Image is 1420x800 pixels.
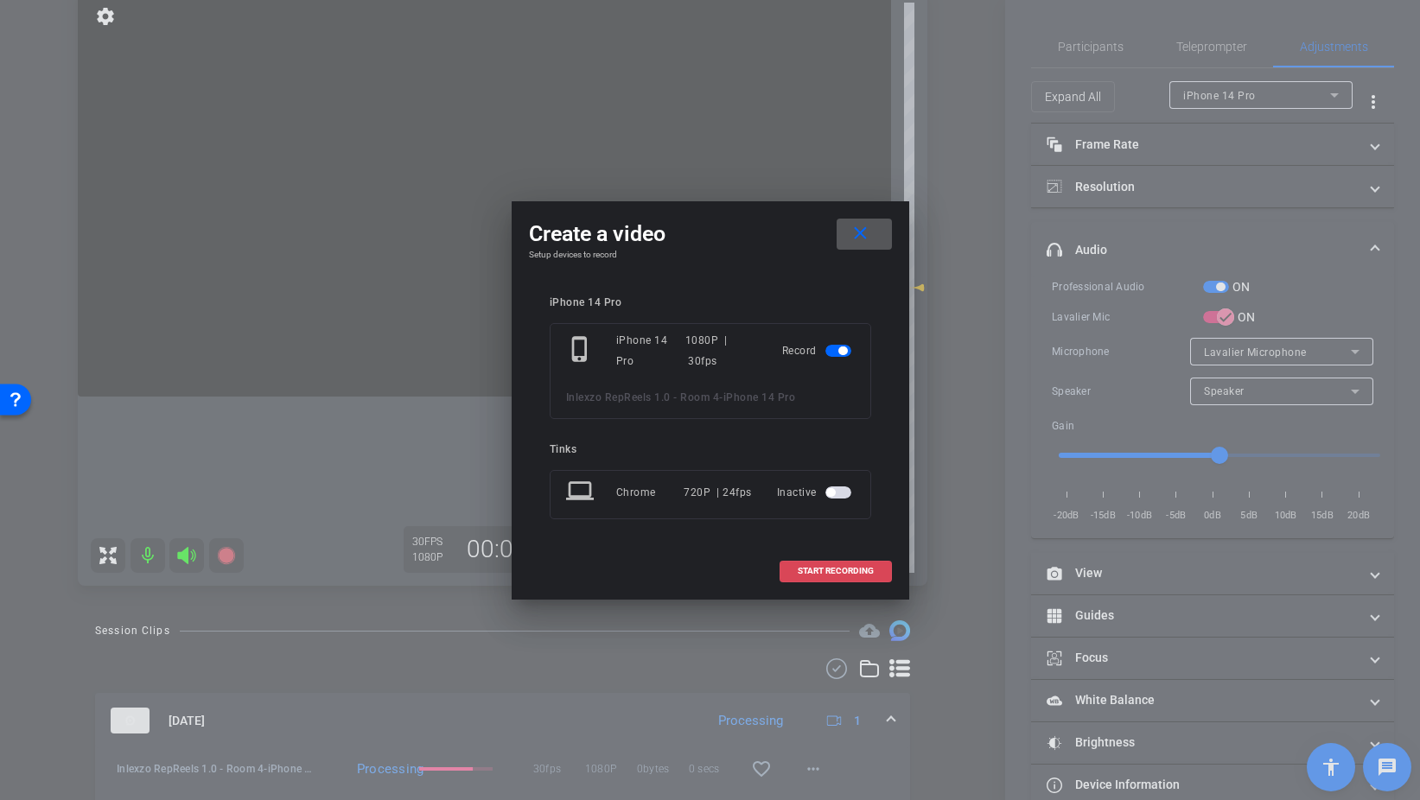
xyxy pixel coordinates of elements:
mat-icon: phone_iphone [566,335,597,366]
div: Chrome [616,477,685,508]
div: Create a video [529,219,892,250]
div: Tinks [550,443,871,456]
span: START RECORDING [798,567,874,575]
button: START RECORDING [780,561,892,582]
mat-icon: close [850,223,871,244]
span: - [719,391,723,403]
div: iPhone 14 Pro [616,330,685,371]
div: 720P | 24fps [684,477,752,508]
h4: Setup devices to record [529,250,892,260]
span: iPhone 14 Pro [723,391,796,403]
div: Inactive [777,477,855,508]
div: 1080P | 30fps [685,330,757,371]
div: Record [782,330,855,371]
span: Inlexzo RepReels 1.0 - Room 4 [566,391,720,403]
div: iPhone 14 Pro [550,296,871,309]
mat-icon: laptop [566,477,597,508]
